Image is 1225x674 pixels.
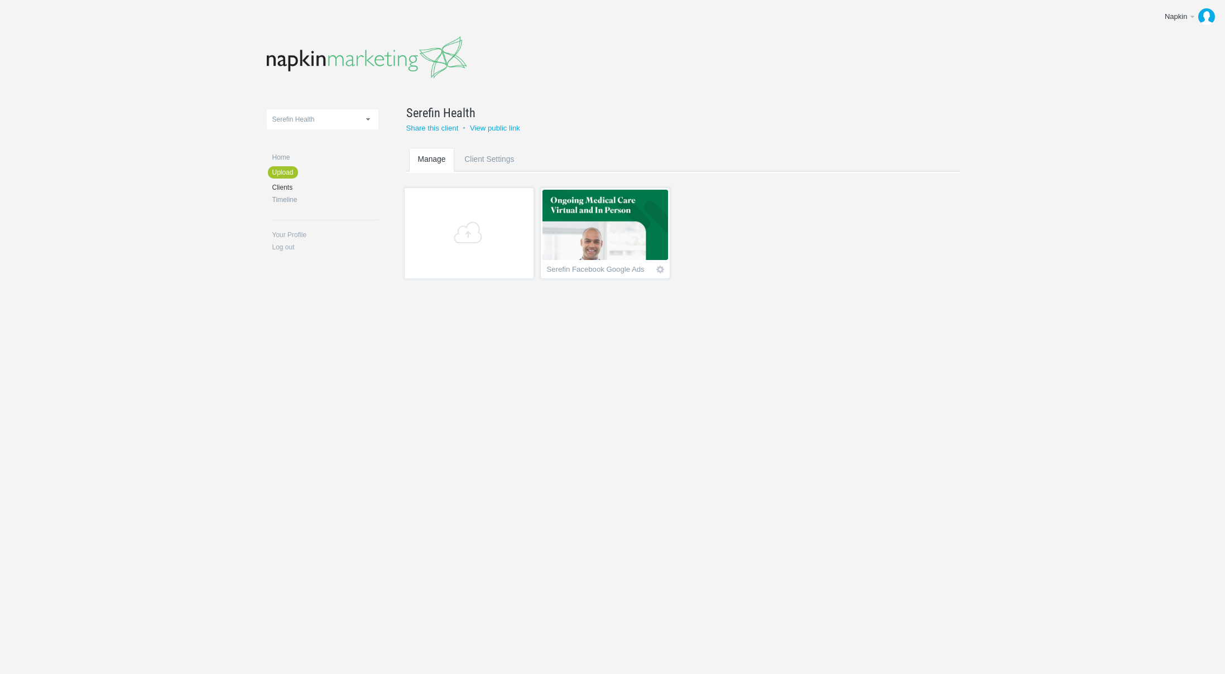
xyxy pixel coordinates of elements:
img: napkinmarketing-logo_20160520102043.png [267,36,467,79]
div: Napkin [1165,11,1188,22]
span: Serefin Health [272,115,315,123]
li: Contains 9 images [539,186,672,281]
img: napkinmarketing_z6cg59_thumb.jpg [542,190,668,260]
a: Serefin Health [406,104,932,122]
a: Client Settings [455,148,523,192]
a: Icon [655,264,665,275]
span: + [411,221,527,243]
a: Log out [272,244,378,251]
small: • [463,124,465,132]
a: Home [272,154,378,161]
a: Your Profile [272,232,378,238]
a: Timeline [272,196,378,203]
a: Manage [409,148,455,192]
a: Share this client [406,124,459,132]
div: Serefin Facebook Google Ads [547,266,650,277]
a: Upload [268,166,298,179]
a: Clients [272,184,378,191]
a: Napkin [1156,6,1219,28]
span: Serefin Health [406,104,475,122]
img: 962c44cf9417398e979bba9dc8fee69e [1198,8,1215,25]
a: View public link [470,124,520,132]
a: + [404,187,534,279]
